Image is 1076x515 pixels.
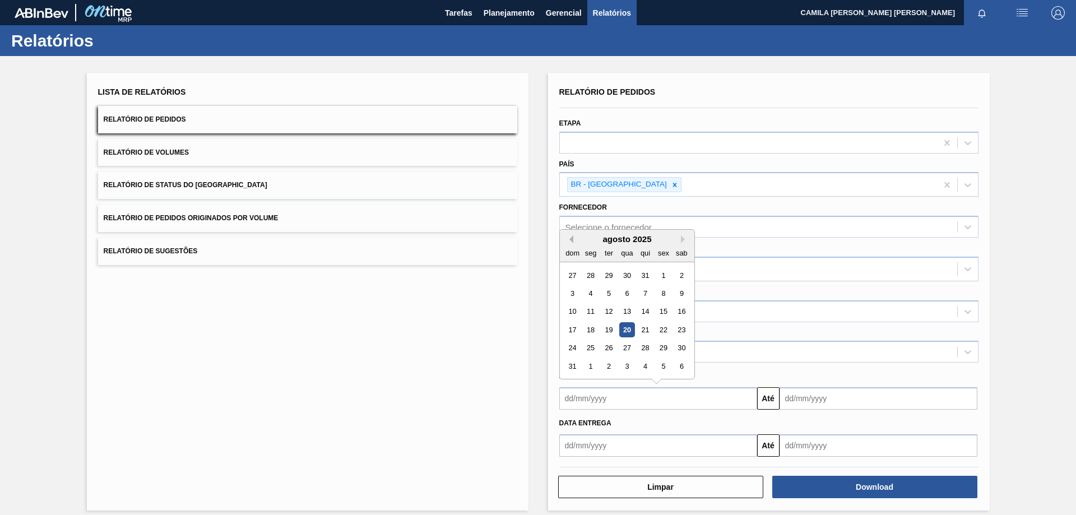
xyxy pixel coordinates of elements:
div: Choose quarta-feira, 30 de julho de 2025 [619,268,634,283]
div: agosto 2025 [560,234,694,244]
div: Choose quinta-feira, 7 de agosto de 2025 [637,286,652,301]
div: Selecione o fornecedor [565,222,652,232]
div: Choose sexta-feira, 29 de agosto de 2025 [656,341,671,356]
div: Choose domingo, 31 de agosto de 2025 [565,359,580,374]
div: Choose segunda-feira, 1 de setembro de 2025 [583,359,598,374]
button: Download [772,476,977,498]
button: Limpar [558,476,763,498]
span: Lista de Relatórios [98,87,186,96]
div: Choose terça-feira, 19 de agosto de 2025 [601,322,616,337]
div: Choose terça-feira, 5 de agosto de 2025 [601,286,616,301]
span: Relatório de Volumes [104,149,189,156]
div: month 2025-08 [563,266,690,375]
button: Até [757,434,780,457]
div: Choose quinta-feira, 28 de agosto de 2025 [637,341,652,356]
img: TNhmsLtSVTkK8tSr43FrP2fwEKptu5GPRR3wAAAABJRU5ErkJggg== [15,8,68,18]
span: Gerencial [546,6,582,20]
span: Relatório de Sugestões [104,247,198,255]
div: Choose sexta-feira, 8 de agosto de 2025 [656,286,671,301]
div: Choose quinta-feira, 4 de setembro de 2025 [637,359,652,374]
div: Choose terça-feira, 12 de agosto de 2025 [601,304,616,319]
div: qui [637,245,652,261]
h1: Relatórios [11,34,210,47]
span: Relatório de Pedidos [104,115,186,123]
img: userActions [1015,6,1029,20]
div: Choose quinta-feira, 14 de agosto de 2025 [637,304,652,319]
div: Choose quarta-feira, 6 de agosto de 2025 [619,286,634,301]
div: Choose quinta-feira, 21 de agosto de 2025 [637,322,652,337]
span: Relatórios [593,6,631,20]
div: Choose segunda-feira, 4 de agosto de 2025 [583,286,598,301]
div: Choose sexta-feira, 5 de setembro de 2025 [656,359,671,374]
div: Choose domingo, 17 de agosto de 2025 [565,322,580,337]
div: Choose segunda-feira, 28 de julho de 2025 [583,268,598,283]
div: Choose domingo, 10 de agosto de 2025 [565,304,580,319]
div: dom [565,245,580,261]
div: Choose terça-feira, 29 de julho de 2025 [601,268,616,283]
div: Choose segunda-feira, 18 de agosto de 2025 [583,322,598,337]
div: Choose segunda-feira, 11 de agosto de 2025 [583,304,598,319]
button: Relatório de Pedidos Originados por Volume [98,205,517,232]
div: seg [583,245,598,261]
div: Choose quarta-feira, 3 de setembro de 2025 [619,359,634,374]
div: Choose domingo, 3 de agosto de 2025 [565,286,580,301]
input: dd/mm/yyyy [780,387,977,410]
input: dd/mm/yyyy [559,387,757,410]
input: dd/mm/yyyy [559,434,757,457]
div: Choose quarta-feira, 20 de agosto de 2025 [619,322,634,337]
img: Logout [1051,6,1065,20]
div: Choose terça-feira, 2 de setembro de 2025 [601,359,616,374]
div: Choose sábado, 30 de agosto de 2025 [674,341,689,356]
label: Etapa [559,119,581,127]
span: Data entrega [559,419,611,427]
span: Relatório de Status do [GEOGRAPHIC_DATA] [104,181,267,189]
span: Planejamento [484,6,535,20]
button: Previous Month [565,235,573,243]
div: Choose domingo, 24 de agosto de 2025 [565,341,580,356]
button: Notificações [964,5,1000,21]
label: Fornecedor [559,203,607,211]
span: Relatório de Pedidos [559,87,656,96]
div: Choose terça-feira, 26 de agosto de 2025 [601,341,616,356]
div: qua [619,245,634,261]
div: Choose quinta-feira, 31 de julho de 2025 [637,268,652,283]
label: País [559,160,574,168]
input: dd/mm/yyyy [780,434,977,457]
div: sex [656,245,671,261]
div: ter [601,245,616,261]
button: Next Month [681,235,689,243]
button: Até [757,387,780,410]
button: Relatório de Sugestões [98,238,517,265]
button: Relatório de Volumes [98,139,517,166]
div: Choose sábado, 2 de agosto de 2025 [674,268,689,283]
div: Choose segunda-feira, 25 de agosto de 2025 [583,341,598,356]
div: Choose domingo, 27 de julho de 2025 [565,268,580,283]
div: Choose sexta-feira, 15 de agosto de 2025 [656,304,671,319]
span: Tarefas [445,6,472,20]
div: BR - [GEOGRAPHIC_DATA] [568,178,669,192]
div: Choose sábado, 9 de agosto de 2025 [674,286,689,301]
button: Relatório de Pedidos [98,106,517,133]
span: Relatório de Pedidos Originados por Volume [104,214,279,222]
button: Relatório de Status do [GEOGRAPHIC_DATA] [98,171,517,199]
div: Choose sábado, 23 de agosto de 2025 [674,322,689,337]
div: Choose quarta-feira, 27 de agosto de 2025 [619,341,634,356]
div: Choose sexta-feira, 22 de agosto de 2025 [656,322,671,337]
div: sab [674,245,689,261]
div: Choose quarta-feira, 13 de agosto de 2025 [619,304,634,319]
div: Choose sábado, 16 de agosto de 2025 [674,304,689,319]
div: Choose sexta-feira, 1 de agosto de 2025 [656,268,671,283]
div: Choose sábado, 6 de setembro de 2025 [674,359,689,374]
